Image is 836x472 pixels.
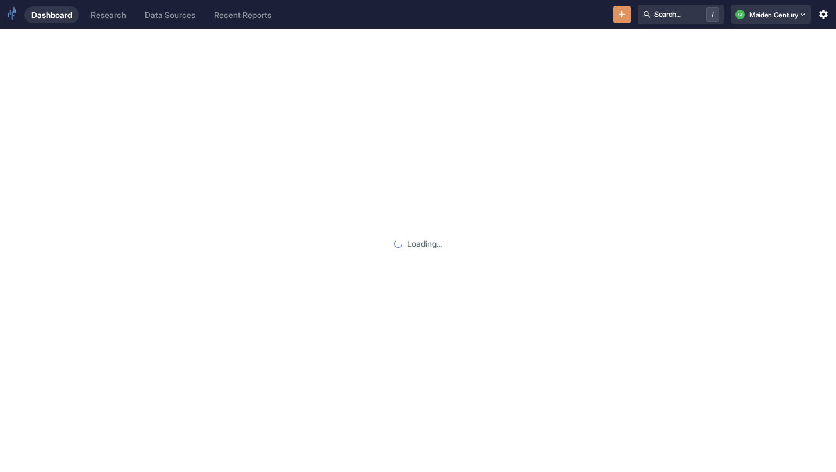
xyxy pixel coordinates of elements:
[731,5,811,24] button: QMaiden Century
[145,10,195,20] div: Data Sources
[407,237,442,250] p: Loading...
[214,10,271,20] div: Recent Reports
[613,6,631,24] button: New Resource
[138,6,202,23] a: Data Sources
[638,5,724,24] button: Search.../
[207,6,278,23] a: Recent Reports
[84,6,133,23] a: Research
[31,10,72,20] div: Dashboard
[735,10,745,19] div: Q
[24,6,79,23] a: Dashboard
[91,10,126,20] div: Research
